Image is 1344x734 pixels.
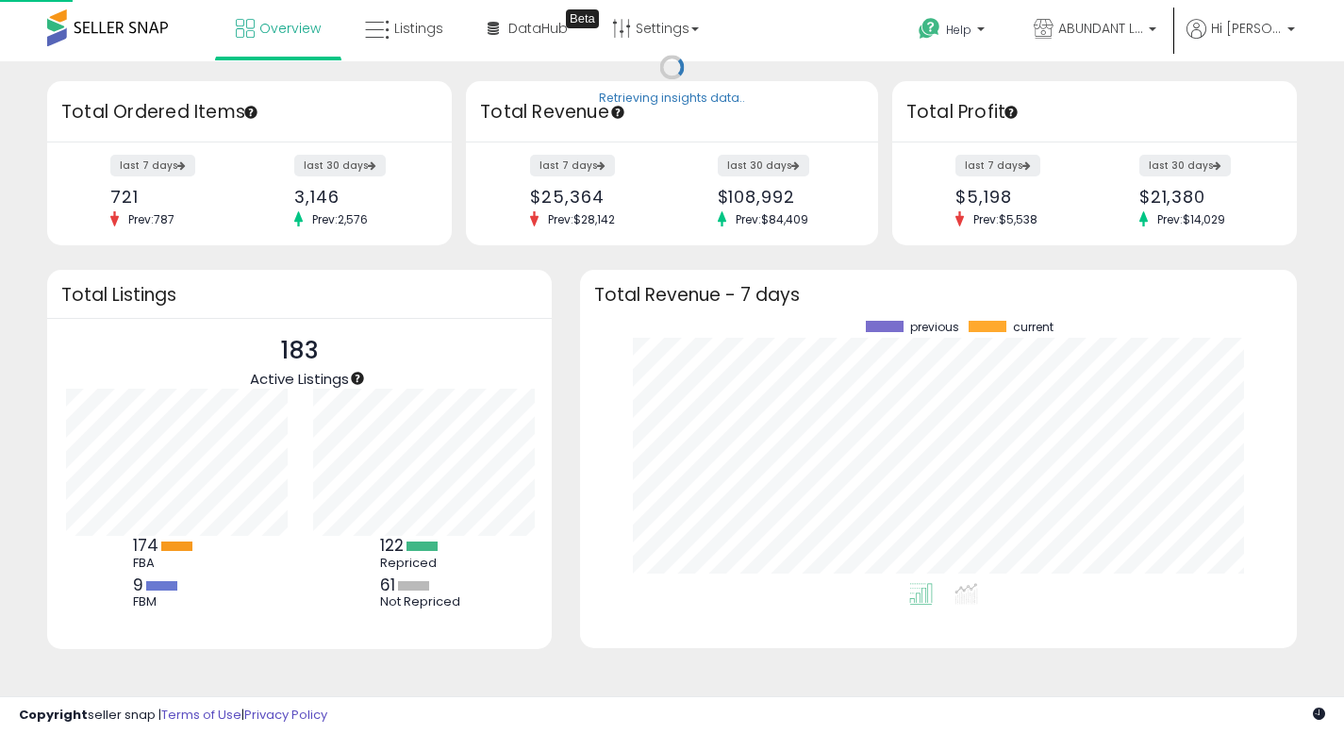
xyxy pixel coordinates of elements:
[599,91,745,108] div: Retrieving insights data..
[1186,19,1295,61] a: Hi [PERSON_NAME]
[250,369,349,389] span: Active Listings
[1003,104,1020,121] div: Tooltip anchor
[609,104,626,121] div: Tooltip anchor
[718,155,809,176] label: last 30 days
[294,155,386,176] label: last 30 days
[133,574,143,596] b: 9
[133,534,158,557] b: 174
[133,556,218,571] div: FBA
[1148,211,1235,227] span: Prev: $14,029
[380,556,465,571] div: Repriced
[530,187,657,207] div: $25,364
[508,19,568,38] span: DataHub
[718,187,845,207] div: $108,992
[904,3,1004,61] a: Help
[110,187,235,207] div: 721
[161,706,241,724] a: Terms of Use
[61,99,438,125] h3: Total Ordered Items
[1058,19,1143,38] span: ABUNDANT LiFE
[539,211,624,227] span: Prev: $28,142
[1013,321,1054,334] span: current
[955,187,1080,207] div: $5,198
[946,22,971,38] span: Help
[259,19,321,38] span: Overview
[380,574,395,596] b: 61
[19,706,88,724] strong: Copyright
[964,211,1047,227] span: Prev: $5,538
[955,155,1040,176] label: last 7 days
[906,99,1283,125] h3: Total Profit
[242,104,259,121] div: Tooltip anchor
[244,706,327,724] a: Privacy Policy
[61,288,538,302] h3: Total Listings
[394,19,443,38] span: Listings
[19,707,327,725] div: seller snap | |
[380,534,404,557] b: 122
[380,594,465,609] div: Not Repriced
[910,321,959,334] span: previous
[1139,187,1264,207] div: $21,380
[530,155,615,176] label: last 7 days
[349,370,366,387] div: Tooltip anchor
[1211,19,1282,38] span: Hi [PERSON_NAME]
[566,9,599,28] div: Tooltip anchor
[119,211,184,227] span: Prev: 787
[918,17,941,41] i: Get Help
[1139,155,1231,176] label: last 30 days
[726,211,818,227] span: Prev: $84,409
[294,187,419,207] div: 3,146
[250,333,349,369] p: 183
[133,594,218,609] div: FBM
[303,211,377,227] span: Prev: 2,576
[110,155,195,176] label: last 7 days
[594,288,1283,302] h3: Total Revenue - 7 days
[480,99,864,125] h3: Total Revenue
